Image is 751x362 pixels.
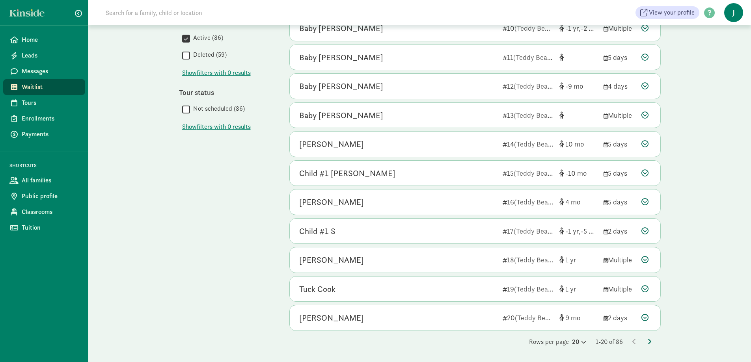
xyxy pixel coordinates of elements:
span: (Teddy Bears) [515,313,557,322]
span: -9 [565,82,583,91]
span: -10 [565,169,587,178]
div: [object Object] [559,197,597,207]
span: Public profile [22,191,79,201]
div: 12 [503,81,553,91]
div: [object Object] [559,110,597,121]
span: Show filters with 0 results [182,122,251,132]
span: Waitlist [22,82,79,92]
input: Search for a family, child or location [101,5,322,20]
div: Rows per page 1-20 of 86 [289,337,661,347]
span: Tours [22,98,79,108]
a: Waitlist [3,79,85,95]
a: View your profile [635,6,699,19]
div: [object Object] [559,52,597,63]
a: Payments [3,126,85,142]
div: 15 [503,168,553,178]
div: [object Object] [559,284,597,294]
span: View your profile [649,8,695,17]
button: Showfilters with 0 results [182,68,251,78]
div: [object Object] [559,23,597,33]
div: Multiple [604,23,635,33]
div: Baby Campbell [299,80,383,93]
a: Public profile [3,188,85,204]
label: Deleted (59) [190,50,227,59]
div: Multiple [604,284,635,294]
span: Payments [22,130,79,139]
div: 18 [503,254,553,265]
div: 13 [503,110,553,121]
span: (Teddy Bears) [513,53,555,62]
a: Tuition [3,220,85,236]
span: (Teddy Bears) [514,111,555,120]
label: Active (86) [190,33,223,43]
label: Not scheduled (86) [190,104,245,113]
a: Messages [3,63,85,79]
div: 5 days [604,197,635,207]
span: -1 [565,24,581,33]
div: Baby Alcorn [299,22,383,35]
span: Enrollments [22,114,79,123]
div: Tuck Cook [299,283,335,295]
div: [object Object] [559,168,597,178]
a: Enrollments [3,111,85,126]
span: 1 [565,284,576,293]
span: (Teddy Bears) [514,197,556,206]
span: 4 [565,197,580,206]
div: 19 [503,284,553,294]
div: Arlen Healy [299,312,364,324]
div: 5 days [604,168,635,178]
div: 10 [503,23,553,33]
span: (Teddy Bears) [514,255,556,264]
div: Teddy Cook [299,254,364,266]
button: Showfilters with 0 results [182,122,251,132]
iframe: Chat Widget [712,324,751,362]
div: 17 [503,226,553,236]
div: 4 days [604,81,635,91]
div: Baby Villasante Blaise [299,109,383,122]
span: -2 [581,24,598,33]
span: 1 [565,255,576,264]
span: (Teddy Bears) [514,226,555,236]
a: Leads [3,48,85,63]
div: Tour status [179,87,274,98]
span: -1 [565,226,581,236]
div: 20 [572,337,586,347]
div: [object Object] [559,226,597,236]
span: (Teddy Bears) [514,169,555,178]
a: All families [3,173,85,188]
span: Home [22,35,79,45]
span: Tuition [22,223,79,232]
span: 9 [565,313,580,322]
span: (Teddy Bears) [514,139,556,149]
div: [object Object] [559,312,597,323]
div: 20 [503,312,553,323]
div: Multiple [604,110,635,121]
div: [object Object] [559,139,597,149]
div: Nolan Faessen [299,138,364,150]
div: Baby Ryan [299,51,383,64]
a: Classrooms [3,204,85,220]
div: Marlowe Clements [299,196,364,208]
a: Home [3,32,85,48]
div: 16 [503,197,553,207]
div: [object Object] [559,254,597,265]
div: [object Object] [559,81,597,91]
span: Leads [22,51,79,60]
span: (Teddy Bears) [514,284,556,293]
span: (Teddy Bears) [514,24,556,33]
a: Tours [3,95,85,111]
span: -5 [581,226,598,236]
span: All families [22,176,79,185]
div: 11 [503,52,553,63]
div: 14 [503,139,553,149]
span: J [724,3,743,22]
span: (Teddy Bears) [514,82,555,91]
div: Child #1 Morton [299,167,395,180]
div: 2 days [604,226,635,236]
span: 10 [565,139,584,149]
div: Multiple [604,254,635,265]
span: Classrooms [22,207,79,217]
div: Child #1 S [299,225,335,238]
div: 5 days [604,52,635,63]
